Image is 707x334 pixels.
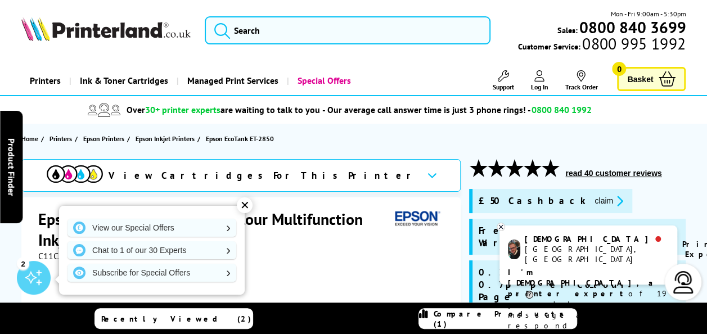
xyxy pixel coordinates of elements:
img: Printerland Logo [21,17,191,41]
img: Epson [390,209,442,229]
a: Chat to 1 of our 30 Experts [67,241,236,259]
a: Epson EcoTank ET-2850 [206,133,277,145]
b: I'm [DEMOGRAPHIC_DATA], a printer expert [508,267,656,299]
p: of 19 years! Leave me a message and I'll respond ASAP [508,267,669,331]
button: read 40 customer reviews [562,168,665,178]
span: Epson Inkjet Printers [136,133,195,145]
img: chris-livechat.png [508,240,520,259]
span: Recently Viewed (2) [101,314,251,324]
div: [DEMOGRAPHIC_DATA] [525,234,668,244]
a: Recently Viewed (2) [94,308,253,329]
span: Basket [627,71,653,87]
a: Track Order [565,70,597,91]
span: Epson Printers [83,133,124,145]
input: Search [205,16,490,44]
span: Compare Products (1) [434,309,577,329]
a: Epson Printers [83,133,127,145]
a: Support [492,70,514,91]
span: Home [21,133,38,145]
b: 0800 840 3699 [579,17,686,38]
img: user-headset-light.svg [672,271,695,294]
a: Basket 0 [617,67,686,91]
a: View our Special Offers [67,219,236,237]
span: Epson EcoTank ET-2850 [206,133,274,145]
span: Mon - Fri 9:00am - 5:30pm [610,8,686,19]
h1: Epson EcoTank ET-2850 A4 Colour Multifunction Inkjet Printer [38,209,391,250]
span: 0.3p per Mono Page, 0.7p per Colour Page* [478,266,680,303]
span: Printers [49,133,72,145]
a: Epson Inkjet Printers [136,133,197,145]
a: 0800 840 3699 [577,22,686,33]
a: Ink & Toner Cartridges [69,66,177,95]
span: Ink & Toner Cartridges [80,66,168,95]
a: Compare Products (1) [418,308,577,329]
a: Log In [530,70,548,91]
div: ✕ [237,197,253,213]
img: cmyk-icon.svg [47,165,103,183]
span: Over are waiting to talk to you [127,104,320,115]
span: Sales: [557,25,577,35]
span: 0800 995 1992 [580,38,686,49]
span: View Cartridges For This Printer [109,169,418,182]
div: [GEOGRAPHIC_DATA], [GEOGRAPHIC_DATA] [525,244,668,264]
span: £50 Cashback [478,195,586,207]
a: Home [21,133,41,145]
span: Free 5 Year Warranty [478,224,639,249]
a: Special Offers [287,66,359,95]
span: Product Finder [6,138,17,196]
span: 0800 840 1992 [531,104,591,115]
span: Support [492,83,514,91]
span: 0 [612,62,626,76]
a: Managed Print Services [177,66,287,95]
span: Log In [530,83,548,91]
a: Printers [49,133,75,145]
span: - Our average call answer time is just 3 phone rings! - [322,104,591,115]
span: Customer Service: [518,38,686,52]
a: Subscribe for Special Offers [67,264,236,282]
span: 30+ printer experts [145,104,220,115]
span: C11CJ63401 [38,250,87,261]
button: promo-description [591,195,627,207]
div: 2 [17,257,29,269]
a: Printerland Logo [21,17,191,43]
a: Printers [21,66,69,95]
